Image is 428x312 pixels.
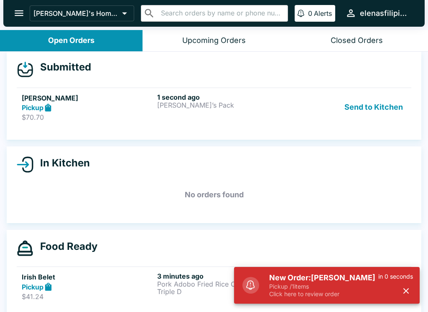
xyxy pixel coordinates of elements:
[308,9,312,18] p: 0
[341,93,406,122] button: Send to Kitchen
[33,240,97,253] h4: Food Ready
[157,101,289,109] p: [PERSON_NAME]’s Pack
[157,280,289,288] p: Pork Adobo Fried Rice Omelette
[331,36,383,45] div: Closed Orders
[33,157,90,169] h4: In Kitchen
[22,283,43,291] strong: Pickup
[48,36,94,45] div: Open Orders
[33,61,91,73] h4: Submitted
[182,36,246,45] div: Upcoming Orders
[378,273,413,280] p: in 0 seconds
[342,4,415,22] button: elenasfilipinofoods
[8,3,30,24] button: open drawer
[158,8,284,19] input: Search orders by name or phone number
[17,267,411,306] a: Irish BeletPickup$41.243 minutes agoPork Adobo Fried Rice OmeletteTriple DComplete Order
[269,273,378,283] h5: New Order: [PERSON_NAME]
[157,272,289,280] h6: 3 minutes ago
[33,9,119,18] p: [PERSON_NAME]'s Home of the Finest Filipino Foods
[360,8,411,18] div: elenasfilipinofoods
[17,88,411,127] a: [PERSON_NAME]Pickup$70.701 second ago[PERSON_NAME]’s PackSend to Kitchen
[314,9,332,18] p: Alerts
[22,103,43,112] strong: Pickup
[269,290,378,298] p: Click here to review order
[157,93,289,101] h6: 1 second ago
[22,272,154,282] h5: Irish Belet
[22,93,154,103] h5: [PERSON_NAME]
[30,5,134,21] button: [PERSON_NAME]'s Home of the Finest Filipino Foods
[22,292,154,301] p: $41.24
[22,113,154,121] p: $70.70
[269,283,378,290] p: Pickup / 1 items
[17,180,411,210] h5: No orders found
[157,288,289,295] p: Triple D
